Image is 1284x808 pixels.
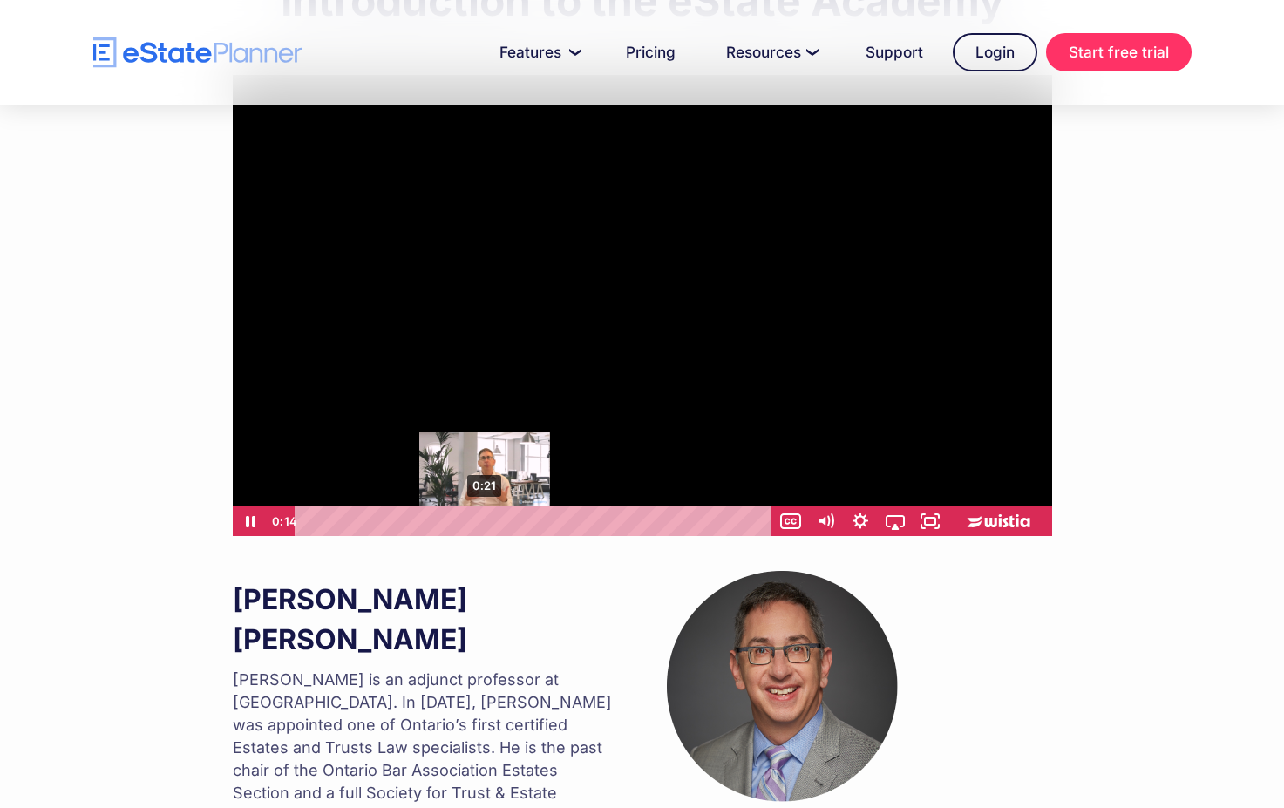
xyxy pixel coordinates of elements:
[843,506,878,536] button: Show settings menu
[845,35,944,70] a: Support
[948,506,1052,536] a: Wistia Logo -- Learn More
[808,506,843,536] button: Mute
[1046,33,1192,71] a: Start free trial
[773,506,808,536] button: Show captions menu
[913,506,948,536] button: Fullscreen
[953,33,1037,71] a: Login
[233,580,618,660] h3: [PERSON_NAME] [PERSON_NAME]
[605,35,696,70] a: Pricing
[93,37,302,68] a: home
[479,35,596,70] a: Features
[308,506,764,536] div: Playbar
[233,506,268,536] button: Pause
[705,35,836,70] a: Resources
[878,506,913,536] button: Airplay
